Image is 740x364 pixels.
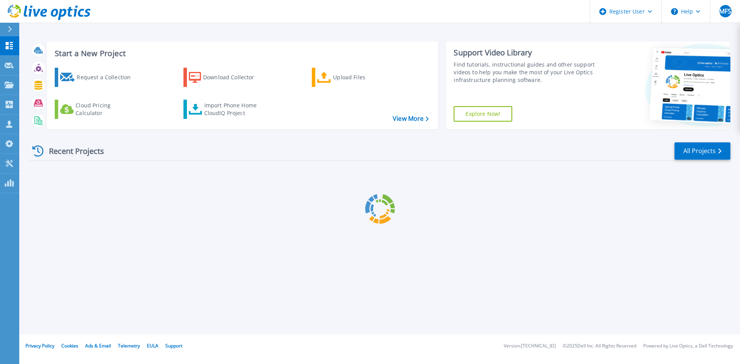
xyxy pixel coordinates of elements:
div: Import Phone Home CloudIQ Project [204,102,264,117]
div: Find tutorials, instructional guides and other support videos to help you make the most of your L... [454,61,599,84]
a: Explore Now! [454,106,512,122]
a: Cloud Pricing Calculator [55,100,141,119]
a: Download Collector [183,68,269,87]
a: Privacy Policy [25,342,54,349]
a: Upload Files [312,68,398,87]
a: Ads & Email [85,342,111,349]
div: Cloud Pricing Calculator [76,102,137,117]
a: Telemetry [118,342,140,349]
li: © 2025 Dell Inc. All Rights Reserved [563,344,636,349]
a: View More [393,115,429,122]
li: Version: [TECHNICAL_ID] [504,344,556,349]
div: Download Collector [203,70,265,85]
li: Powered by Live Optics, a Dell Technology [643,344,733,349]
span: MFS [719,8,731,14]
div: Request a Collection [77,70,138,85]
a: Cookies [61,342,78,349]
a: All Projects [674,142,730,160]
div: Upload Files [333,70,395,85]
div: Support Video Library [454,48,599,58]
a: Support [165,342,182,349]
div: Recent Projects [30,142,114,160]
h3: Start a New Project [55,49,429,58]
a: Request a Collection [55,68,141,87]
a: EULA [147,342,158,349]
